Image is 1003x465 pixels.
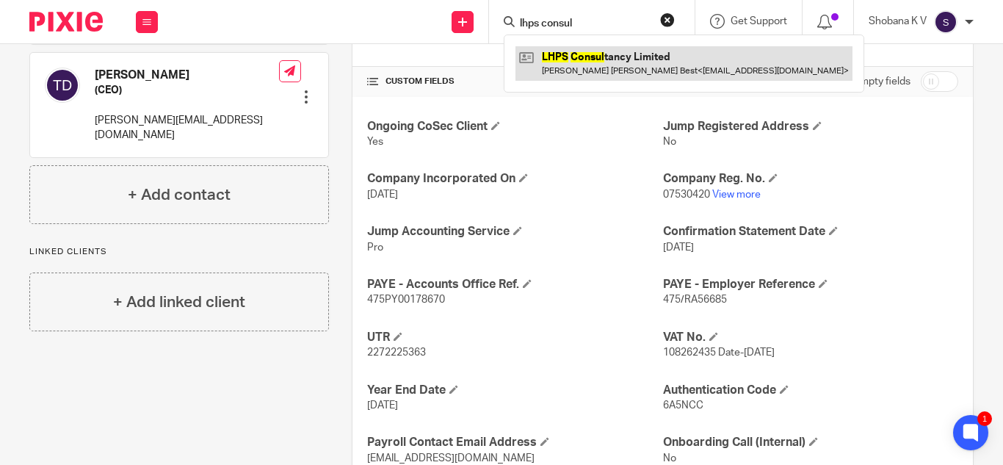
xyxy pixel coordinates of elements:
span: 6A5NCC [663,400,703,411]
span: [EMAIL_ADDRESS][DOMAIN_NAME] [367,453,535,464]
h5: (CEO) [95,83,279,98]
label: Show empty fields [826,74,910,89]
h4: Authentication Code [663,383,958,398]
h4: Onboarding Call (Internal) [663,435,958,450]
span: [DATE] [663,242,694,253]
span: No [663,453,676,464]
h4: Ongoing CoSec Client [367,119,662,134]
button: Clear [660,12,675,27]
span: Pro [367,242,383,253]
img: svg%3E [45,68,80,103]
input: Search [518,18,651,31]
span: Yes [367,137,383,147]
span: 475/RA56685 [663,295,727,305]
a: View more [712,190,761,200]
span: 108262435 Date-[DATE] [663,347,775,358]
h4: Jump Accounting Service [367,224,662,239]
span: No [663,137,676,147]
span: 07530420 [663,190,710,200]
p: [PERSON_NAME][EMAIL_ADDRESS][DOMAIN_NAME] [95,113,279,143]
img: Pixie [29,12,103,32]
h4: PAYE - Employer Reference [663,277,958,292]
span: 2272225363 [367,347,426,358]
h4: CUSTOM FIELDS [367,76,662,87]
h4: UTR [367,330,662,345]
img: svg%3E [934,10,957,34]
h4: Company Incorporated On [367,171,662,187]
h4: Jump Registered Address [663,119,958,134]
h4: + Add linked client [113,291,245,314]
p: Shobana K V [869,14,927,29]
h4: VAT No. [663,330,958,345]
div: 1 [977,411,992,426]
h4: Company Reg. No. [663,171,958,187]
span: [DATE] [367,400,398,411]
h4: PAYE - Accounts Office Ref. [367,277,662,292]
span: 475PY00178670 [367,295,445,305]
span: Get Support [731,16,787,26]
h4: Year End Date [367,383,662,398]
h4: Payroll Contact Email Address [367,435,662,450]
p: Linked clients [29,246,329,258]
h4: + Add contact [128,184,231,206]
h4: [PERSON_NAME] [95,68,279,83]
span: [DATE] [367,190,398,200]
h4: Confirmation Statement Date [663,224,958,239]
